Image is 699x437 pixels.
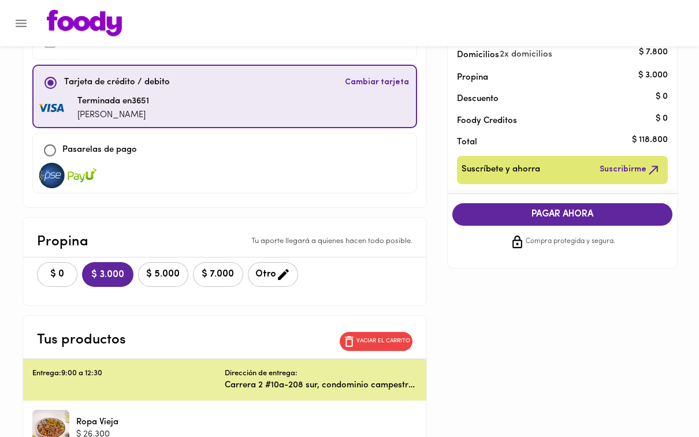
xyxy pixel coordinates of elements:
p: [PERSON_NAME] [77,109,149,122]
p: Tu aporte llegará a quienes hacen todo posible. [251,236,412,247]
img: logo.png [47,10,122,36]
img: visa [68,163,96,188]
span: Otro [255,267,291,282]
button: Suscribirme [597,160,663,180]
p: $ 7.800 [639,47,668,59]
span: Suscríbete y ahorra [462,163,540,177]
span: Suscribirme [600,163,661,177]
img: visa [38,104,67,113]
p: Carrera 2 #10a-208 sur, condominio campestre [GEOGRAPHIC_DATA], condominio Campestre [GEOGRAPHIC_... [225,379,417,391]
p: $ 118.800 [632,134,668,146]
p: Dirección de entrega: [225,368,298,379]
p: Descuento [457,93,499,105]
p: Pasarelas de pago [62,144,137,157]
span: 2 x domicilios [500,48,552,62]
p: Propina [37,231,88,252]
span: $ 0 [44,269,70,280]
p: Terminada en 3651 [77,95,149,109]
button: PAGAR AHORA [452,203,673,226]
iframe: Messagebird Livechat Widget [632,370,687,425]
p: Vaciar el carrito [356,337,410,345]
p: Propina [457,72,650,84]
p: $ 0 [656,113,668,125]
span: $ 5.000 [146,269,181,280]
button: Cambiar tarjeta [343,70,411,95]
button: Vaciar el carrito [340,332,412,351]
img: visa [38,163,66,188]
span: $ 7.000 [200,269,236,280]
button: $ 3.000 [82,262,133,287]
button: Otro [248,262,298,287]
button: Menu [7,9,35,38]
button: $ 7.000 [193,262,243,287]
p: Tarjeta de crédito / debito [64,76,170,89]
p: Entrega: 9:00 a 12:30 [32,368,225,379]
span: Cambiar tarjeta [345,77,409,88]
span: Compra protegida y segura. [526,236,615,248]
button: $ 0 [37,262,77,287]
p: Tus productos [37,330,126,350]
p: Total [457,136,650,148]
p: Foody Creditos [457,115,650,127]
span: $ 3.000 [91,270,124,281]
p: $ 3.000 [638,69,668,81]
button: $ 5.000 [138,262,188,287]
p: Domicilios [457,49,499,61]
span: PAGAR AHORA [464,209,661,220]
p: Ropa Vieja [76,416,118,428]
p: $ 0 [656,91,668,103]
